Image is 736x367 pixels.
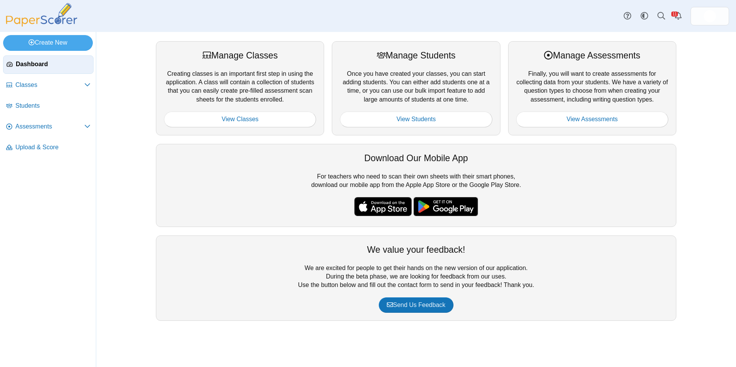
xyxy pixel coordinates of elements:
[3,55,94,74] a: Dashboard
[516,49,668,62] div: Manage Assessments
[156,235,676,321] div: We are excited for people to get their hands on the new version of our application. During the be...
[387,302,445,308] span: Send Us Feedback
[340,49,492,62] div: Manage Students
[15,143,90,152] span: Upload & Score
[3,3,80,27] img: PaperScorer
[340,112,492,127] a: View Students
[354,197,412,216] img: apple-store-badge.svg
[704,10,716,22] img: ps.hreErqNOxSkiDGg1
[164,112,316,127] a: View Classes
[156,144,676,227] div: For teachers who need to scan their own sheets with their smart phones, download our mobile app f...
[3,97,94,115] a: Students
[15,102,90,110] span: Students
[3,76,94,95] a: Classes
[516,112,668,127] a: View Assessments
[16,60,90,68] span: Dashboard
[508,41,676,135] div: Finally, you will want to create assessments for collecting data from your students. We have a va...
[164,152,668,164] div: Download Our Mobile App
[691,7,729,25] a: ps.hreErqNOxSkiDGg1
[15,122,84,131] span: Assessments
[704,10,716,22] span: Micah Willis
[3,118,94,136] a: Assessments
[3,35,93,50] a: Create New
[332,41,500,135] div: Once you have created your classes, you can start adding students. You can either add students on...
[15,81,84,89] span: Classes
[379,297,453,313] a: Send Us Feedback
[413,197,478,216] img: google-play-badge.png
[156,41,324,135] div: Creating classes is an important first step in using the application. A class will contain a coll...
[164,49,316,62] div: Manage Classes
[670,8,687,25] a: Alerts
[3,138,94,157] a: Upload & Score
[3,21,80,28] a: PaperScorer
[164,244,668,256] div: We value your feedback!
